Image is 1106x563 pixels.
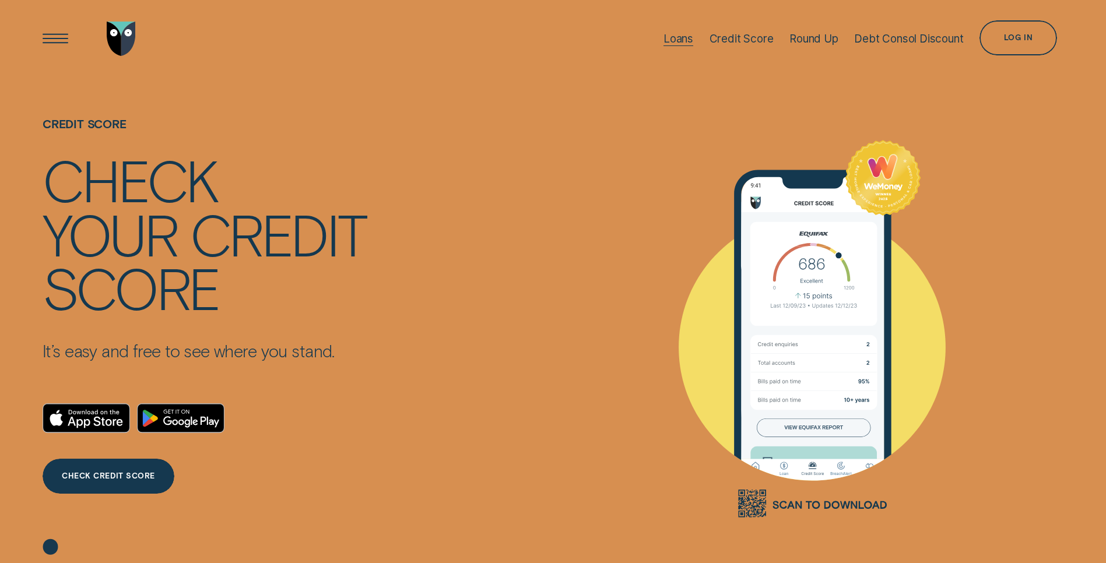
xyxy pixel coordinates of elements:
[979,20,1057,55] button: Log in
[43,153,217,207] div: Check
[710,32,774,45] div: Credit Score
[43,340,366,361] p: It’s easy and free to see where you stand.
[38,22,73,57] button: Open Menu
[43,117,366,153] h1: Credit Score
[43,207,177,261] div: your
[43,459,174,494] a: CHECK CREDIT SCORE
[663,32,693,45] div: Loans
[190,207,366,261] div: credit
[43,261,219,315] div: score
[854,32,963,45] div: Debt Consol Discount
[107,22,136,57] img: Wisr
[43,153,366,315] h4: Check your credit score
[43,403,130,433] a: Download on the App Store
[789,32,838,45] div: Round Up
[137,403,224,433] a: Android App on Google Play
